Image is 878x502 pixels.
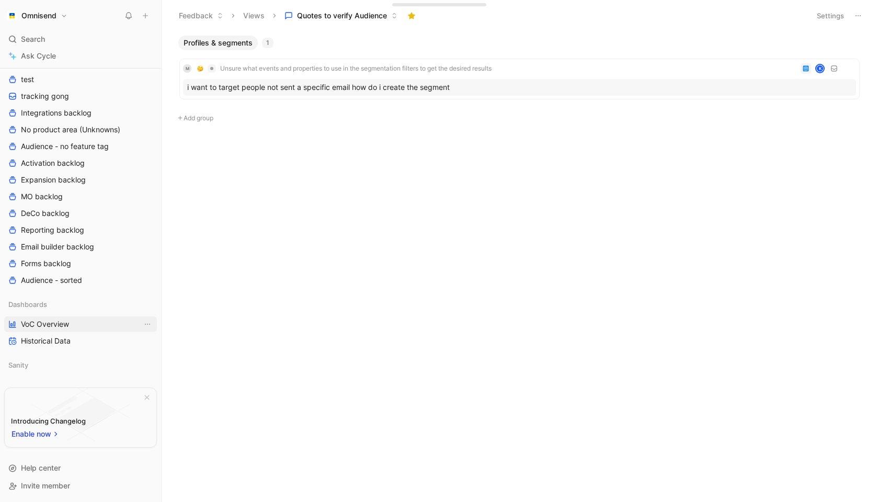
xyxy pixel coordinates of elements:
div: 1 [262,38,273,48]
span: Historical Data [21,336,71,346]
button: Profiles & segments [178,36,258,50]
button: Enable now [11,427,60,441]
span: Expansion backlog [21,175,86,185]
img: 🤔 [197,65,203,72]
div: Search [4,31,157,47]
a: Audience - no feature tag [4,139,157,154]
span: Integrations backlog [21,108,92,118]
span: test [21,74,34,85]
span: Audience - no feature tag [21,141,109,152]
span: Unsure what events and properties to use in the segmentation filters to get the desired results [220,64,492,73]
span: Search [21,33,45,45]
a: Ask Cycle [4,48,157,64]
div: Introducing Changelog [11,415,86,427]
a: Forms backlog [4,256,157,271]
a: DeCo backlog [4,206,157,221]
a: MO backlog [4,189,157,204]
button: Quotes to verify Audience [280,8,402,24]
a: tracking gong [4,88,157,104]
span: Dashboards [8,299,47,310]
span: MO backlog [21,191,63,202]
a: M🤔Unsure what events and properties to use in the segmentation filters to get the desired results... [179,59,860,99]
div: Help center [4,460,157,476]
button: View actions [142,319,153,329]
span: Sanity [8,360,28,370]
a: Audience - sorted [4,272,157,288]
img: Omnisend [7,10,17,21]
span: Help center [21,463,61,472]
button: Feedback [174,8,228,24]
span: Invite member [21,481,70,490]
a: Historical Data [4,333,157,349]
span: Activation backlog [21,158,85,168]
div: OtherTracking intercomtesttracking gongIntegrations backlogNo product area (Unknowns)Audience - n... [4,35,157,288]
div: DashboardsVoC OverviewView actionsHistorical Data [4,296,157,349]
div: Invite member [4,478,157,494]
img: bg-BLZuj68n.svg [31,388,130,441]
a: Activation backlog [4,155,157,171]
span: Ask Cycle [21,50,56,62]
span: Forms backlog [21,258,71,269]
a: No product area (Unknowns) [4,122,157,138]
button: Views [238,8,269,24]
span: Email builder backlog [21,242,94,252]
a: Email builder backlog [4,239,157,255]
button: 🤔Unsure what events and properties to use in the segmentation filters to get the desired results [193,62,495,75]
span: Profiles & segments [184,38,253,48]
div: i want to target people not sent a specific email how do i create the segment [183,79,856,96]
div: K [816,65,824,72]
span: Enable now [12,428,52,440]
span: tracking gong [21,91,69,101]
span: Audience - sorted [21,275,82,286]
a: VoC OverviewView actions [4,316,157,332]
div: Dashboards [4,296,157,312]
a: test [4,72,157,87]
a: Integrations backlog [4,105,157,121]
span: No product area (Unknowns) [21,124,120,135]
div: Sanity [4,357,157,376]
div: Profiles & segments1 [174,36,865,103]
a: Expansion backlog [4,172,157,188]
span: Quotes to verify Audience [297,10,387,21]
a: Reporting backlog [4,222,157,238]
button: Add group [174,112,865,124]
span: Reporting backlog [21,225,84,235]
h1: Omnisend [21,11,56,20]
span: DeCo backlog [21,208,70,219]
div: M [183,64,191,73]
button: OmnisendOmnisend [4,8,70,23]
span: VoC Overview [21,319,69,329]
button: Settings [812,8,849,23]
div: Sanity [4,357,157,373]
